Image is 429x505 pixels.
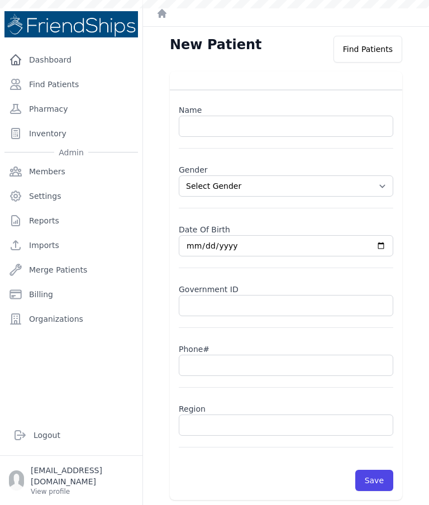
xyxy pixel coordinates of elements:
[179,399,393,415] label: Region
[4,308,138,330] a: Organizations
[4,73,138,96] a: Find Patients
[4,160,138,183] a: Members
[179,220,393,235] label: Date Of Birth
[4,234,138,256] a: Imports
[54,147,88,158] span: Admin
[9,424,134,446] a: Logout
[170,36,262,54] h1: New Patient
[9,465,134,496] a: [EMAIL_ADDRESS][DOMAIN_NAME] View profile
[31,465,134,487] p: [EMAIL_ADDRESS][DOMAIN_NAME]
[179,279,393,295] label: Government ID
[355,470,393,491] button: Save
[179,160,393,175] label: Gender
[4,98,138,120] a: Pharmacy
[179,100,393,116] label: Name
[4,259,138,281] a: Merge Patients
[4,209,138,232] a: Reports
[4,185,138,207] a: Settings
[333,36,402,63] div: Find Patients
[4,49,138,71] a: Dashboard
[31,487,134,496] p: View profile
[4,11,138,37] img: Medical Missions EMR
[4,122,138,145] a: Inventory
[179,339,393,355] label: Phone#
[4,283,138,306] a: Billing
